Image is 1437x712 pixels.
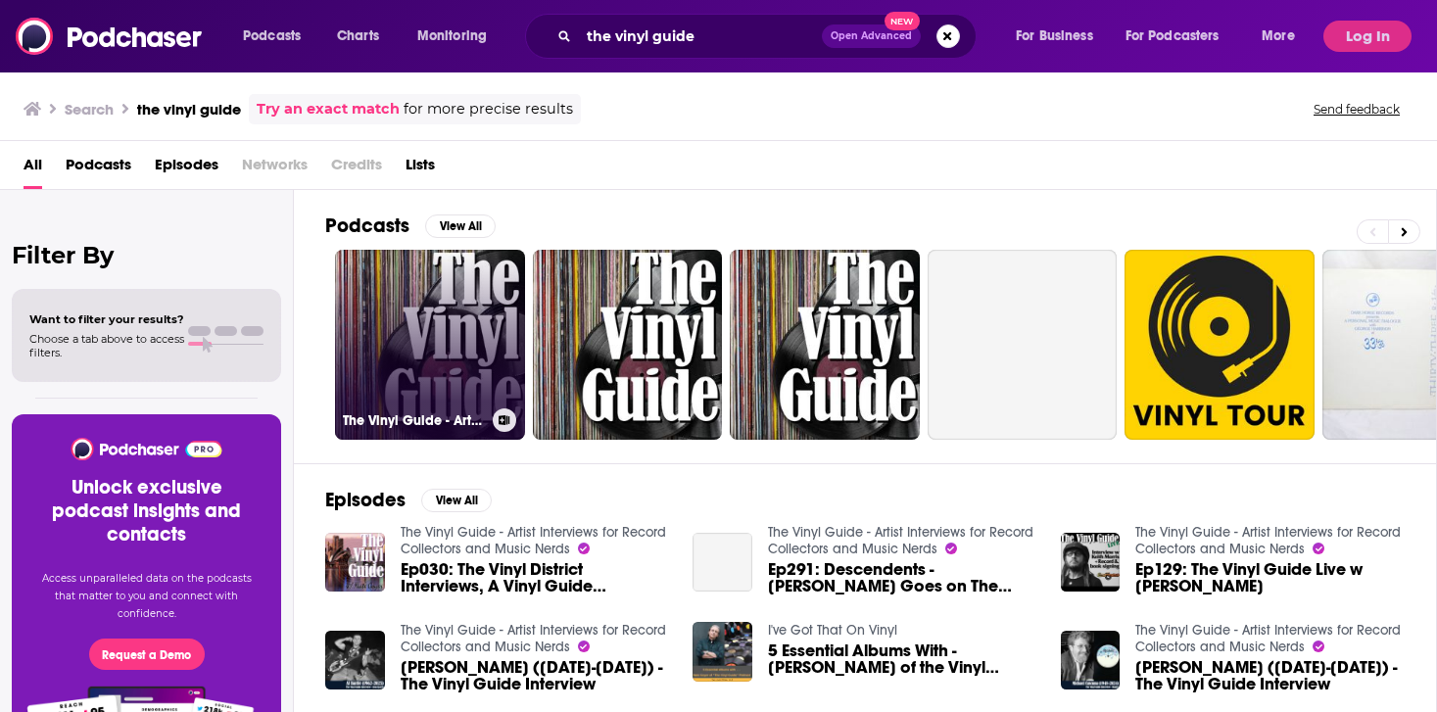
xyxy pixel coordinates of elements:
button: open menu [1002,21,1118,52]
a: Charts [324,21,391,52]
span: Ep291: Descendents - [PERSON_NAME] Goes on The Vinyl Guide [768,561,1037,594]
span: Monitoring [417,23,487,50]
a: Al Barile (1962-2025) - The Vinyl Guide Interview [401,659,670,692]
img: 5 Essential Albums With - Nate Goyer of the Vinyl Guide [693,622,752,682]
a: Try an exact match [257,98,400,120]
span: 5 Essential Albums With - [PERSON_NAME] of the Vinyl Guide [768,642,1037,676]
a: Lists [406,149,435,189]
img: Al Barile (1962-2025) - The Vinyl Guide Interview [325,631,385,690]
span: More [1262,23,1295,50]
a: Episodes [155,149,218,189]
button: View All [421,489,492,512]
a: Michael Cuscuna (1948-2024) - The Vinyl Guide Interview [1135,659,1405,692]
span: Charts [337,23,379,50]
button: Send feedback [1308,101,1406,118]
p: Access unparalleled data on the podcasts that matter to you and connect with confidence. [35,570,258,623]
span: [PERSON_NAME] ([DATE]-[DATE]) - The Vinyl Guide Interview [1135,659,1405,692]
span: Ep129: The Vinyl Guide Live w [PERSON_NAME] [1135,561,1405,594]
a: 5 Essential Albums With - Nate Goyer of the Vinyl Guide [768,642,1037,676]
button: Log In [1323,21,1412,52]
span: Want to filter your results? [29,312,184,326]
h3: Search [65,100,114,119]
h3: The Vinyl Guide - Artist Interviews for Record Collectors and Music Nerds [343,412,485,429]
span: [PERSON_NAME] ([DATE]-[DATE]) - The Vinyl Guide Interview [401,659,670,692]
span: for more precise results [404,98,573,120]
h2: Podcasts [325,214,409,238]
a: Ep030: The Vinyl District Interviews, A Vinyl Guide Announcement & Prince Records [401,561,670,594]
span: New [885,12,920,30]
button: Open AdvancedNew [822,24,921,48]
a: Podcasts [66,149,131,189]
button: open menu [404,21,512,52]
a: The Vinyl Guide - Artist Interviews for Record Collectors and Music Nerds [335,250,525,440]
a: The Vinyl Guide - Artist Interviews for Record Collectors and Music Nerds [768,524,1033,557]
a: The Vinyl Guide - Artist Interviews for Record Collectors and Music Nerds [401,524,666,557]
button: open menu [1113,21,1248,52]
a: Ep291: Descendents - Milo Goes on The Vinyl Guide [693,533,752,593]
span: For Podcasters [1126,23,1220,50]
input: Search podcasts, credits, & more... [579,21,822,52]
button: Request a Demo [89,639,205,670]
button: open menu [1248,21,1319,52]
h2: Filter By [12,241,281,269]
a: EpisodesView All [325,488,492,512]
a: The Vinyl Guide - Artist Interviews for Record Collectors and Music Nerds [1135,622,1401,655]
a: Ep129: The Vinyl Guide Live w Keith Morris [1135,561,1405,594]
img: Podchaser - Follow, Share and Rate Podcasts [70,438,223,460]
button: View All [425,214,496,238]
img: Podchaser - Follow, Share and Rate Podcasts [16,18,204,55]
img: Ep129: The Vinyl Guide Live w Keith Morris [1061,533,1121,593]
span: Networks [242,149,308,189]
span: Open Advanced [831,31,912,41]
img: Ep030: The Vinyl District Interviews, A Vinyl Guide Announcement & Prince Records [325,533,385,593]
span: Podcasts [243,23,301,50]
span: For Business [1016,23,1093,50]
a: Ep291: Descendents - Milo Goes on The Vinyl Guide [768,561,1037,594]
div: Search podcasts, credits, & more... [544,14,995,59]
a: All [24,149,42,189]
h2: Episodes [325,488,406,512]
a: The Vinyl Guide - Artist Interviews for Record Collectors and Music Nerds [1135,524,1401,557]
a: I've Got That On Vinyl [768,622,897,639]
span: Choose a tab above to access filters. [29,332,184,359]
a: PodcastsView All [325,214,496,238]
h3: Unlock exclusive podcast insights and contacts [35,476,258,546]
h3: the vinyl guide [137,100,241,119]
a: The Vinyl Guide - Artist Interviews for Record Collectors and Music Nerds [401,622,666,655]
img: Michael Cuscuna (1948-2024) - The Vinyl Guide Interview [1061,631,1121,690]
button: open menu [229,21,326,52]
span: Credits [331,149,382,189]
